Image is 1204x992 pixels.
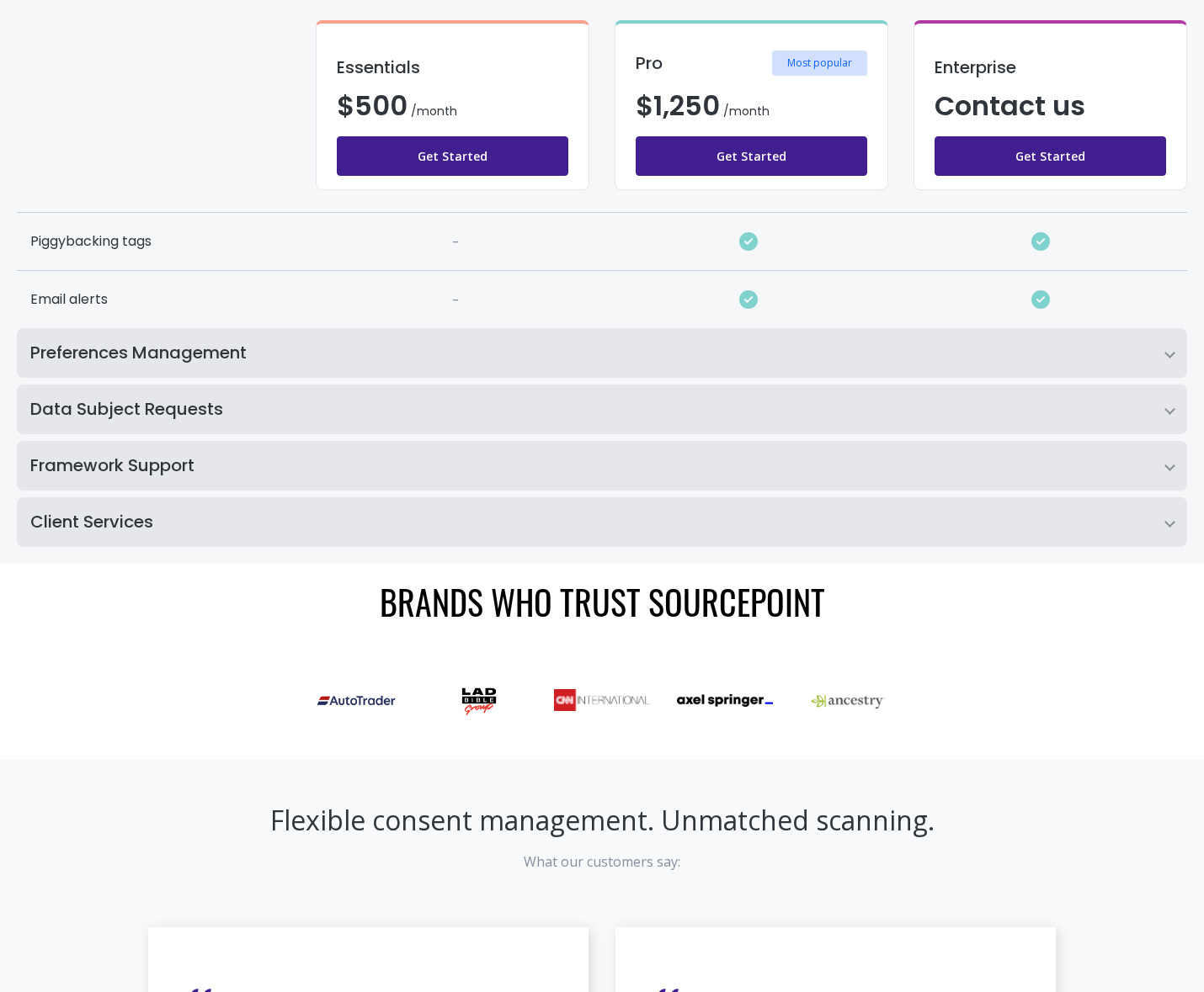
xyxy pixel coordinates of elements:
[17,441,1187,491] summary: Framework Support
[411,103,457,119] span: /month
[431,682,527,718] img: ladbible-edit-1
[554,689,650,711] img: CNN_International_Logo_RGB
[653,87,720,125] span: 1,250
[935,136,1166,176] a: Get Started
[337,87,408,125] span: $
[17,328,1187,378] summary: Preferences Management
[452,291,460,311] div: -
[636,136,867,176] a: Get Started
[308,687,404,713] img: Autotrader
[135,851,1069,872] p: What our customers say:
[17,213,310,271] div: Piggybacking tags
[636,55,663,72] h3: Pro
[800,687,896,713] img: Ancestry.com-Logo.wine_-e1646767206539
[17,497,1187,547] summary: Client Services
[337,136,568,176] a: Get Started
[135,802,1069,838] h2: Flexible consent management. Unmatched scanning.
[17,271,310,328] div: Email alerts
[935,59,1166,76] h3: Enterprise
[935,87,1085,125] span: Contact us
[17,385,1187,434] summary: Data Subject Requests
[636,87,720,125] span: $
[723,103,770,119] span: /month
[337,59,568,76] h3: Essentials
[354,87,408,125] span: 500
[452,233,460,253] div: -
[677,694,773,707] img: AxelSpringer_Logo_long_Black-Ink_sRGB-e1646755349276
[772,50,867,76] span: Most popular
